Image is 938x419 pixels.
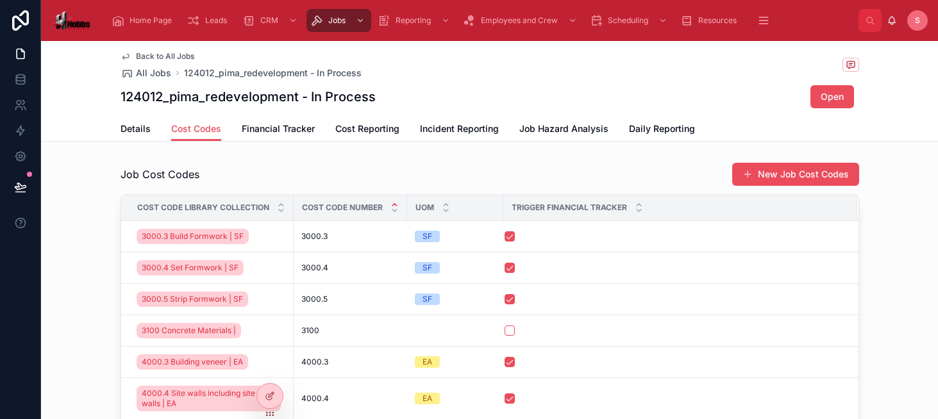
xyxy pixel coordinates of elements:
span: Incident Reporting [420,122,499,135]
div: SF [423,231,432,242]
span: Financial Tracker [242,122,315,135]
a: SF [415,293,496,305]
a: Home Page [108,9,181,32]
a: Employees and Crew [459,9,583,32]
a: 3000.4 Set Formwork | SF [137,258,286,278]
a: EA [415,393,496,404]
div: EA [423,393,432,404]
a: 4000.3 Building veneer | EA [137,354,248,370]
a: 4000.4 [301,393,399,404]
span: Cost code library collection [137,202,269,213]
span: Leads [205,15,227,26]
span: 3000.5 Strip Formwork | SF [142,294,243,304]
a: 3000.3 Build Formwork | SF [137,226,286,247]
a: Resources [676,9,746,32]
span: Home Page [130,15,172,26]
a: 4000.4 Site walls including site stem walls | EA [137,383,286,414]
a: Cost Reporting [335,117,399,143]
a: CRM [239,9,304,32]
a: SF [415,262,496,274]
span: UOM [415,202,434,213]
span: 3000.4 Set Formwork | SF [142,263,239,273]
a: SF [415,231,496,242]
span: 3000.3 [301,231,328,242]
a: Incident Reporting [420,117,499,143]
span: Back to All Jobs [136,51,194,62]
a: EA [415,356,496,368]
span: Employees and Crew [481,15,558,26]
a: 3100 [301,325,399,336]
div: scrollable content [101,6,858,35]
span: Resources [698,15,737,26]
a: Jobs [306,9,371,32]
span: Scheduling [608,15,648,26]
a: Scheduling [586,9,674,32]
a: 124012_pima_redevelopment - In Process [184,67,362,79]
a: Details [121,117,151,143]
span: 4000.3 Building veneer | EA [142,357,243,367]
span: Trigger Financial Tracker [512,202,627,213]
span: 3000.5 [301,294,328,304]
span: All Jobs [136,67,171,79]
span: Jobs [328,15,346,26]
a: Reporting [374,9,456,32]
a: Job Hazard Analysis [519,117,608,143]
span: 4000.4 Site walls including site stem walls | EA [142,388,276,409]
div: EA [423,356,432,368]
span: 3100 [301,325,319,336]
h1: 124012_pima_redevelopment - In Process [121,88,376,106]
a: Back to All Jobs [121,51,194,62]
div: SF [423,262,432,274]
span: S [915,15,920,26]
a: 3000.4 Set Formwork | SF [137,260,244,275]
a: 3000.4 [301,263,399,273]
a: Leads [183,9,236,32]
a: All Jobs [121,67,171,79]
span: 3100 Concrete Materials | [142,325,236,336]
a: 3100 Concrete Materials | [137,320,286,341]
span: Daily Reporting [629,122,695,135]
a: 3000.5 Strip Formwork | SF [137,289,286,309]
a: 3000.3 [301,231,399,242]
span: Job Cost Codes [121,167,199,182]
img: App logo [51,10,91,31]
a: Financial Tracker [242,117,315,143]
span: 4000.4 [301,393,329,404]
a: 4000.3 [301,357,399,367]
span: Cost Codes [171,122,221,135]
a: 3000.5 Strip Formwork | SF [137,292,248,307]
span: 3000.4 [301,263,328,273]
button: New Job Cost Codes [732,163,859,186]
span: Cost Reporting [335,122,399,135]
a: 4000.4 Site walls including site stem walls | EA [137,386,281,411]
span: Details [121,122,151,135]
a: 3000.3 Build Formwork | SF [137,229,249,244]
button: Open [810,85,854,108]
a: 4000.3 Building veneer | EA [137,352,286,372]
a: 3000.5 [301,294,399,304]
span: Open [821,90,844,103]
span: Job Hazard Analysis [519,122,608,135]
span: CRM [260,15,278,26]
a: 3100 Concrete Materials | [137,323,241,338]
div: SF [423,293,432,305]
a: Cost Codes [171,117,221,142]
a: Daily Reporting [629,117,695,143]
span: Cost Code Number [302,202,383,213]
span: 3000.3 Build Formwork | SF [142,231,244,242]
span: 4000.3 [301,357,328,367]
span: Reporting [396,15,431,26]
